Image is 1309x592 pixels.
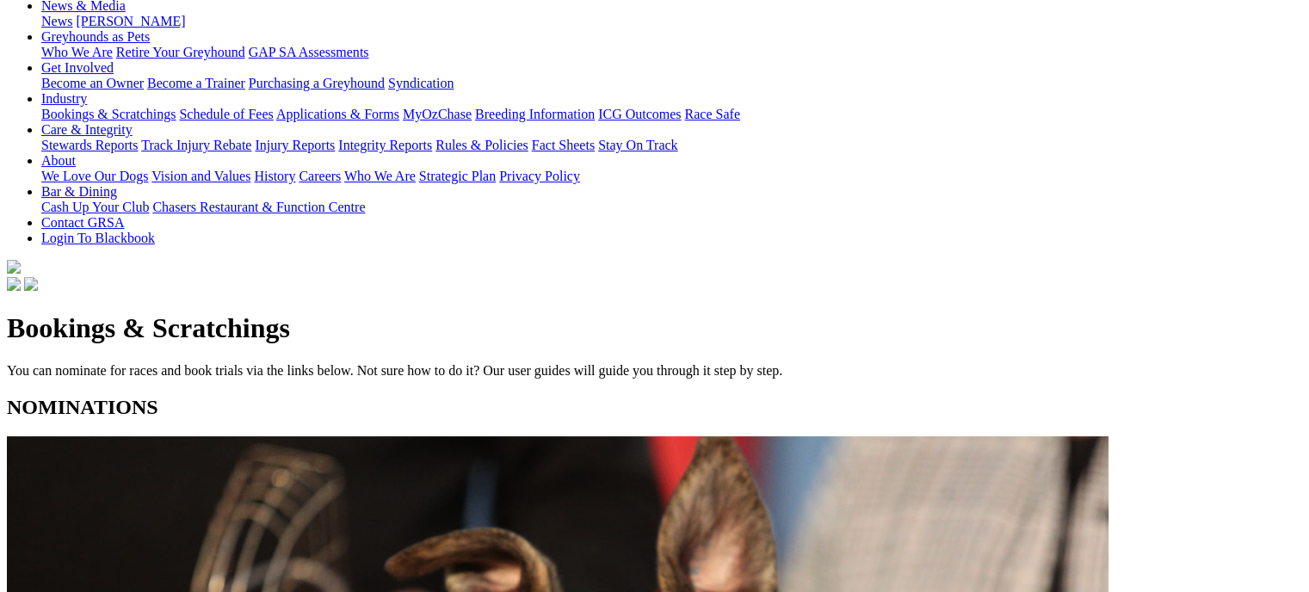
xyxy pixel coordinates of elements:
[41,76,1302,91] div: Get Involved
[41,138,1302,153] div: Care & Integrity
[76,14,185,28] a: [PERSON_NAME]
[41,200,149,214] a: Cash Up Your Club
[249,45,369,59] a: GAP SA Assessments
[24,277,38,291] img: twitter.svg
[41,45,113,59] a: Who We Are
[141,138,251,152] a: Track Injury Rebate
[255,138,335,152] a: Injury Reports
[41,29,150,44] a: Greyhounds as Pets
[41,184,117,199] a: Bar & Dining
[435,138,528,152] a: Rules & Policies
[7,260,21,274] img: logo-grsa-white.png
[41,169,1302,184] div: About
[41,200,1302,215] div: Bar & Dining
[532,138,595,152] a: Fact Sheets
[41,76,144,90] a: Become an Owner
[249,76,385,90] a: Purchasing a Greyhound
[41,138,138,152] a: Stewards Reports
[684,107,739,121] a: Race Safe
[41,45,1302,60] div: Greyhounds as Pets
[598,107,681,121] a: ICG Outcomes
[151,169,250,183] a: Vision and Values
[41,14,72,28] a: News
[344,169,416,183] a: Who We Are
[41,153,76,168] a: About
[179,107,273,121] a: Schedule of Fees
[7,396,1302,419] h2: NOMINATIONS
[403,107,472,121] a: MyOzChase
[598,138,677,152] a: Stay On Track
[41,107,176,121] a: Bookings & Scratchings
[299,169,341,183] a: Careers
[388,76,454,90] a: Syndication
[7,363,1302,379] p: You can nominate for races and book trials via the links below. Not sure how to do it? Our user g...
[41,107,1302,122] div: Industry
[475,107,595,121] a: Breeding Information
[147,76,245,90] a: Become a Trainer
[276,107,399,121] a: Applications & Forms
[7,312,1302,344] h1: Bookings & Scratchings
[499,169,580,183] a: Privacy Policy
[41,14,1302,29] div: News & Media
[116,45,245,59] a: Retire Your Greyhound
[41,215,124,230] a: Contact GRSA
[41,169,148,183] a: We Love Our Dogs
[41,91,87,106] a: Industry
[152,200,365,214] a: Chasers Restaurant & Function Centre
[41,231,155,245] a: Login To Blackbook
[41,122,133,137] a: Care & Integrity
[254,169,295,183] a: History
[7,277,21,291] img: facebook.svg
[41,60,114,75] a: Get Involved
[419,169,496,183] a: Strategic Plan
[338,138,432,152] a: Integrity Reports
